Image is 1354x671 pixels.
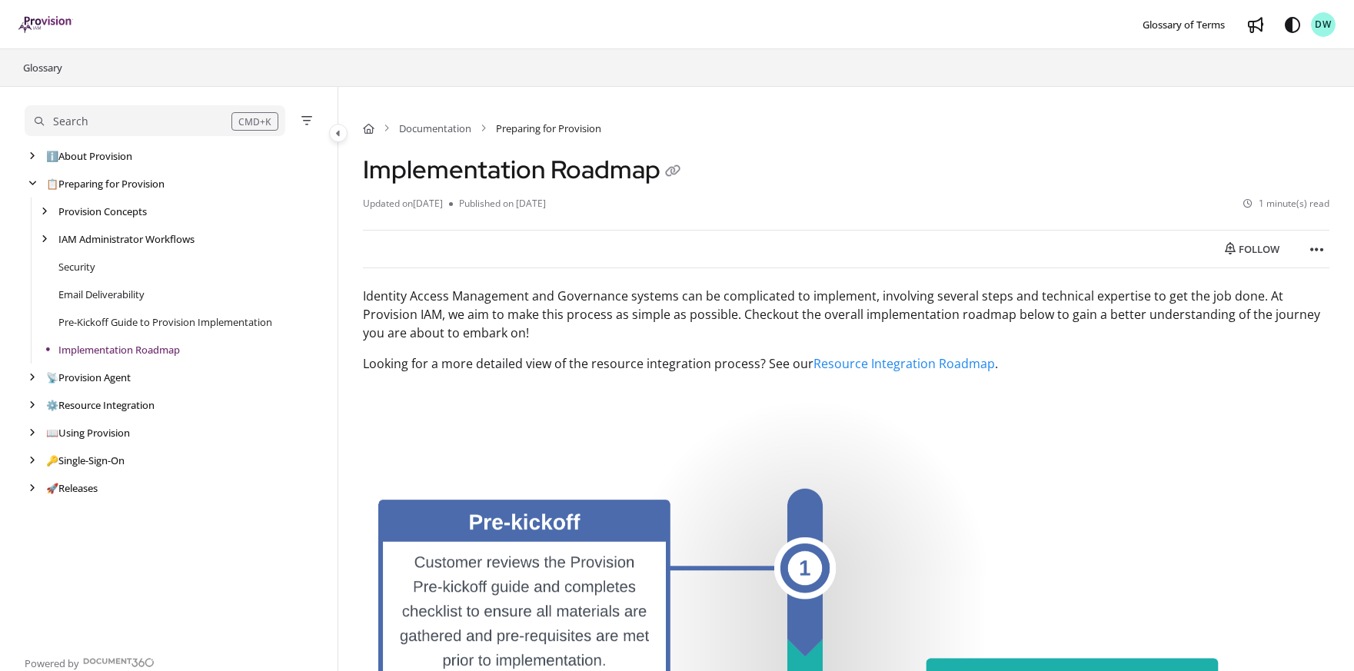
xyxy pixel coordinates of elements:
div: Search [53,113,88,130]
span: ⚙️ [46,398,58,412]
a: Provision Concepts [58,204,147,219]
p: Identity Access Management and Governance systems can be complicated to implement, involving seve... [363,287,1329,342]
button: Article more options [1305,237,1329,261]
a: Email Deliverability [58,287,145,302]
div: arrow [25,398,40,413]
a: Resource Integration [46,397,155,413]
a: Provision Agent [46,370,131,385]
a: About Provision [46,148,132,164]
a: Implementation Roadmap [58,342,180,357]
div: arrow [25,370,40,385]
div: arrow [37,232,52,247]
button: Category toggle [329,124,348,142]
a: IAM Administrator Workflows [58,231,195,247]
li: Published on [DATE] [449,197,546,211]
a: Using Provision [46,425,130,440]
a: Single-Sign-On [46,453,125,468]
span: Preparing for Provision [496,121,601,136]
li: 1 minute(s) read [1243,197,1329,211]
a: Resource Integration Roadmap [813,355,995,372]
span: 📖 [46,426,58,440]
a: Documentation [399,121,471,136]
div: arrow [25,177,40,191]
button: Theme options [1280,12,1305,37]
img: Document360 [83,658,155,667]
a: Releases [46,480,98,496]
a: Whats new [1243,12,1268,37]
span: DW [1315,18,1332,32]
p: Looking for a more detailed view of the resource integration process? See our . [363,354,1329,373]
span: 🚀 [46,481,58,495]
div: arrow [25,453,40,468]
span: 🔑 [46,453,58,467]
a: Security [58,259,95,274]
div: arrow [25,481,40,496]
div: CMD+K [231,112,278,131]
a: Powered by Document360 - opens in a new tab [25,653,155,671]
a: Pre-Kickoff Guide to Provision Implementation [58,314,272,330]
li: Updated on [DATE] [363,197,449,211]
button: Copy link of Implementation Roadmap [660,160,685,184]
div: arrow [25,149,40,164]
button: DW [1311,12,1336,37]
div: arrow [25,426,40,440]
span: 📋 [46,177,58,191]
a: Glossary [22,58,64,77]
a: Preparing for Provision [46,176,165,191]
a: Project logo [18,16,73,34]
a: Home [363,121,374,136]
img: brand logo [18,16,73,33]
span: 📡 [46,370,58,384]
button: Search [25,105,285,136]
button: Follow [1212,237,1292,261]
div: arrow [37,204,52,219]
span: ℹ️ [46,149,58,163]
span: Glossary of Terms [1143,18,1225,32]
h1: Implementation Roadmap [363,154,685,184]
button: Filter [298,111,316,130]
span: Powered by [25,656,79,671]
